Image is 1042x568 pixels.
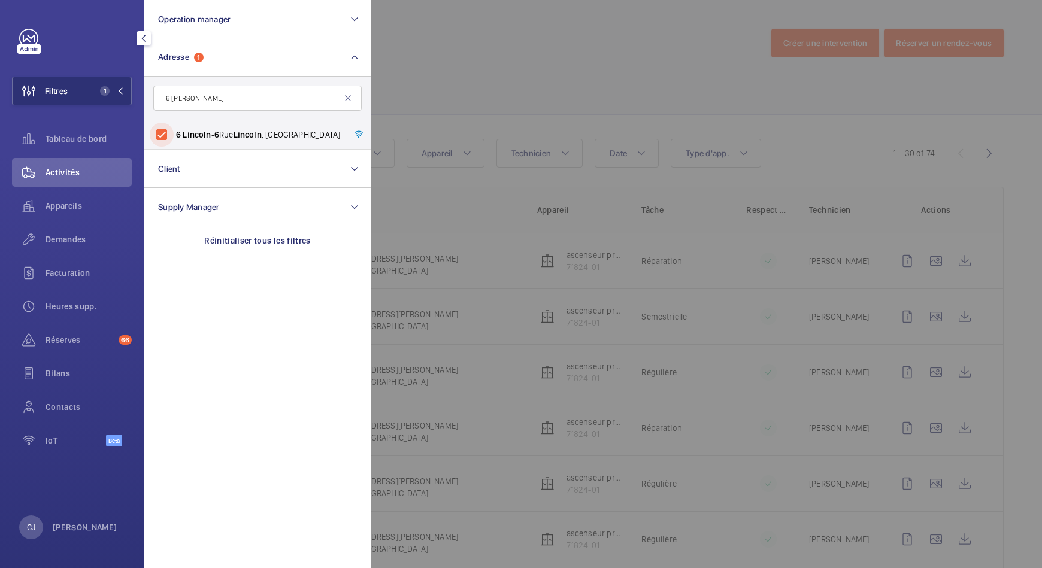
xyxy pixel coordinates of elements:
span: Tableau de bord [46,133,132,145]
span: Appareils [46,200,132,212]
span: IoT [46,435,106,446]
span: Filtres [45,85,68,97]
span: Heures supp. [46,300,132,312]
span: Demandes [46,233,132,245]
span: Contacts [46,401,132,413]
span: Beta [106,435,122,446]
span: 1 [100,86,110,96]
span: Activités [46,166,132,178]
p: [PERSON_NAME] [53,521,117,533]
span: Réserves [46,334,114,346]
span: 66 [119,335,132,345]
p: CJ [27,521,35,533]
span: Facturation [46,267,132,279]
span: Bilans [46,367,132,379]
button: Filtres1 [12,77,132,105]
